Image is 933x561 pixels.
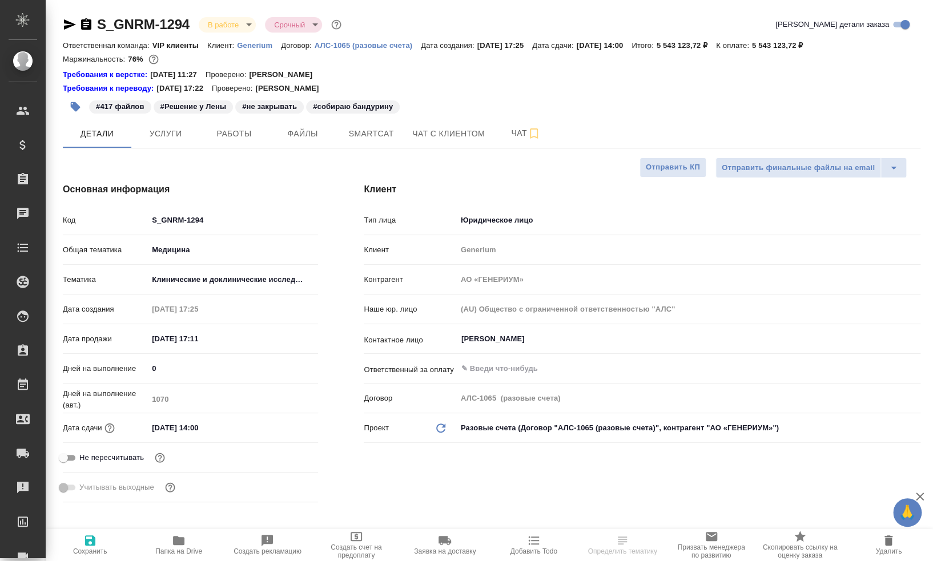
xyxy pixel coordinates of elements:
[315,41,421,50] p: АЛС-1065 (разовые счета)
[73,547,107,555] span: Сохранить
[844,529,933,561] button: Удалить
[364,422,389,434] p: Проект
[329,17,344,32] button: Доп статусы указывают на важность/срочность заказа
[242,101,297,112] p: #не закрывать
[305,101,401,111] span: собираю бандурину
[204,20,242,30] button: В работе
[63,304,148,315] p: Дата создания
[674,543,749,559] span: Призвать менеджера по развитию
[401,529,489,561] button: Заявка на доставку
[344,127,399,141] span: Smartcat
[146,52,161,67] button: 1050779.67 RUB; 38080.00 UAH;
[63,274,148,285] p: Тематика
[134,529,223,561] button: Папка на Drive
[364,215,456,226] p: Тип лица
[148,360,318,377] input: ✎ Введи что-нибудь
[199,17,256,33] div: В работе
[249,69,321,80] p: [PERSON_NAME]
[148,240,318,260] div: Медицина
[148,212,318,228] input: ✎ Введи что-нибудь
[364,183,920,196] h4: Клиент
[715,158,881,178] button: Отправить финальные файлы на email
[319,543,393,559] span: Создать счет на предоплату
[63,333,148,345] p: Дата продажи
[63,388,148,411] p: Дней на выполнение (авт.)
[63,183,318,196] h4: Основная информация
[457,301,920,317] input: Пустое поле
[152,450,167,465] button: Включи, если не хочешь, чтобы указанная дата сдачи изменилась после переставления заказа в 'Подтв...
[364,274,456,285] p: Контрагент
[148,301,248,317] input: Пустое поле
[46,529,134,561] button: Сохранить
[457,418,920,438] div: Разовые счета (Договор "АЛС-1065 (разовые счета)", контрагент "АО «ГЕНЕРИУМ»")
[207,127,262,141] span: Работы
[715,158,907,178] div: split button
[63,244,148,256] p: Общая тематика
[206,69,250,80] p: Проверено:
[79,18,93,31] button: Скопировать ссылку
[265,17,322,33] div: В работе
[457,271,920,288] input: Пустое поле
[88,101,152,111] span: 417 файлов
[281,41,315,50] p: Договор:
[234,547,301,555] span: Создать рекламацию
[364,244,456,256] p: Клиент
[63,18,77,31] button: Скопировать ссылку для ЯМессенджера
[632,41,656,50] p: Итого:
[762,543,837,559] span: Скопировать ссылку на оценку заказа
[152,41,207,50] p: VIP клиенты
[640,158,706,177] button: Отправить КП
[148,330,248,347] input: ✎ Введи что-нибудь
[532,41,576,50] p: Дата сдачи:
[79,482,154,493] span: Учитывать выходные
[237,40,281,50] a: Generium
[148,419,248,436] input: ✎ Введи что-нибудь
[364,393,456,404] p: Договор
[102,421,117,435] button: Если добавить услуги и заполнить их объемом, то дата рассчитается автоматически
[577,41,632,50] p: [DATE] 14:00
[752,41,811,50] p: 5 543 123,72 ₽
[775,19,889,30] span: [PERSON_NAME] детали заказа
[588,547,657,555] span: Определить тематику
[914,368,916,370] button: Open
[414,547,476,555] span: Заявка на доставку
[315,40,421,50] a: АЛС-1065 (разовые счета)
[79,452,144,463] span: Не пересчитывать
[207,41,237,50] p: Клиент:
[364,364,456,376] p: Ответственный за оплату
[489,529,578,561] button: Добавить Todo
[364,334,456,346] p: Контактное лицо
[255,83,327,94] p: [PERSON_NAME]
[271,20,308,30] button: Срочный
[63,215,148,226] p: Код
[150,69,206,80] p: [DATE] 11:27
[457,390,920,406] input: Пустое поле
[63,422,102,434] p: Дата сдачи
[898,501,917,524] span: 🙏
[63,69,150,80] a: Требования к верстке:
[63,55,128,63] p: Маржинальность:
[63,83,156,94] div: Нажми, чтобы открыть папку с инструкцией
[457,241,920,258] input: Пустое поле
[152,101,235,111] span: Решение у Лены
[148,391,318,407] input: Пустое поле
[163,480,178,495] button: Выбери, если сб и вс нужно считать рабочими днями для выполнения заказа.
[223,529,312,561] button: Создать рекламацию
[97,17,190,32] a: S_GNRM-1294
[477,41,533,50] p: [DATE] 17:25
[498,126,553,140] span: Чат
[667,529,755,561] button: Призвать менеджера по развитию
[578,529,666,561] button: Определить тематику
[63,83,156,94] a: Требования к переводу:
[237,41,281,50] p: Generium
[657,41,716,50] p: 5 543 123,72 ₽
[156,83,212,94] p: [DATE] 17:22
[460,362,879,376] input: ✎ Введи что-нибудь
[716,41,752,50] p: К оплате:
[212,83,256,94] p: Проверено:
[63,69,150,80] div: Нажми, чтобы открыть папку с инструкцией
[755,529,844,561] button: Скопировать ссылку на оценку заказа
[722,162,875,175] span: Отправить финальные файлы на email
[63,94,88,119] button: Добавить тэг
[313,101,393,112] p: #собираю бандурину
